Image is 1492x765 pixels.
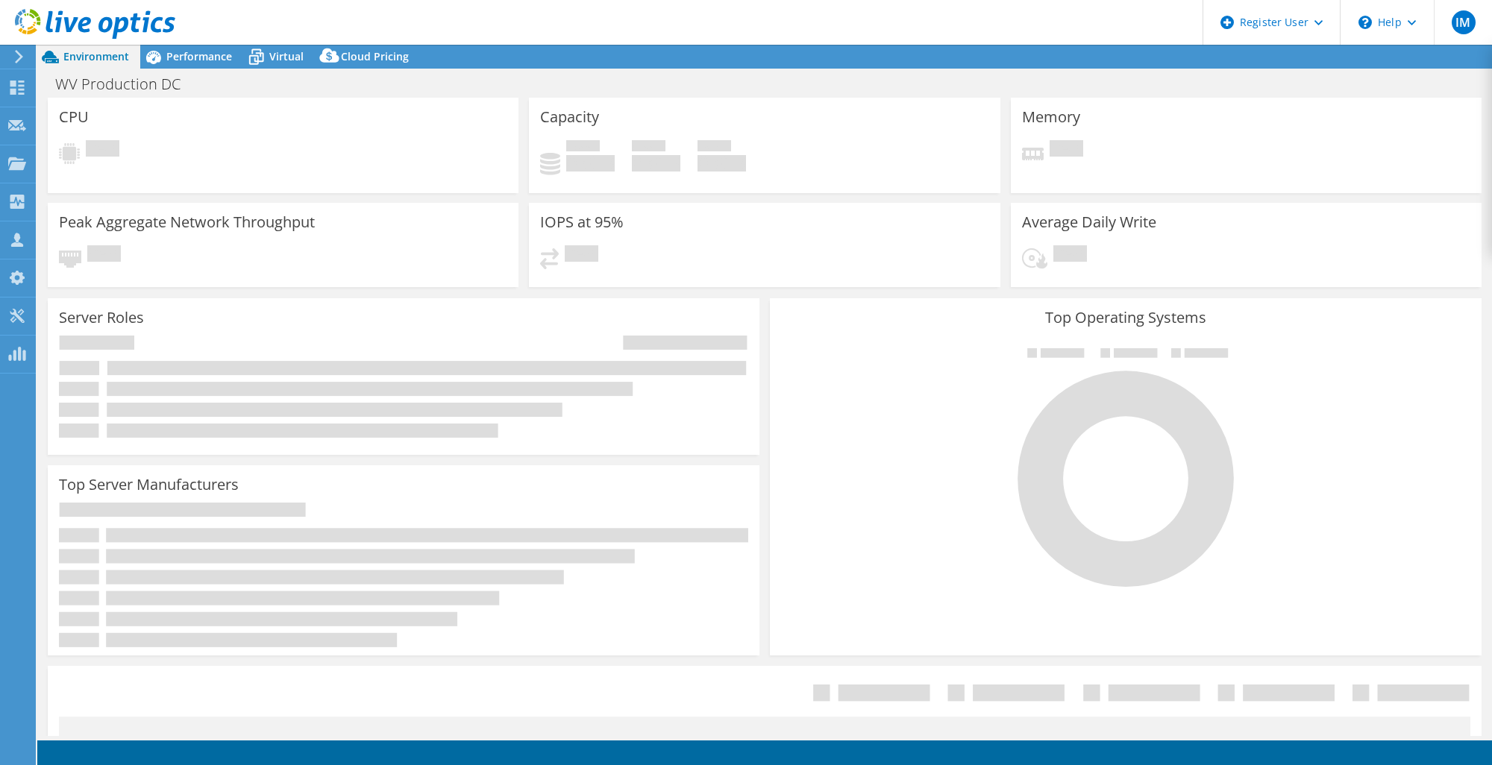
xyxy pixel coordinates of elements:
h4: 0 GiB [632,155,680,171]
svg: \n [1358,16,1372,29]
h4: 0 GiB [566,155,615,171]
span: Environment [63,49,129,63]
span: IM [1452,10,1476,34]
h3: Memory [1022,109,1080,125]
span: Cloud Pricing [341,49,409,63]
h3: Peak Aggregate Network Throughput [59,214,315,230]
h3: Server Roles [59,309,144,326]
span: Free [632,140,665,155]
h3: CPU [59,109,89,125]
h3: Capacity [540,109,599,125]
span: Used [566,140,600,155]
span: Pending [87,245,121,265]
span: Total [698,140,731,155]
h3: Top Operating Systems [781,309,1470,326]
h3: Top Server Manufacturers [59,476,239,493]
span: Performance [166,49,232,63]
h3: Average Daily Write [1022,214,1156,230]
h4: 0 GiB [698,155,746,171]
span: Virtual [269,49,304,63]
span: Pending [1050,140,1083,160]
h1: WV Production DC [48,76,204,92]
span: Pending [1053,245,1087,265]
span: Pending [86,140,119,160]
span: Pending [565,245,598,265]
h3: IOPS at 95% [540,214,624,230]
